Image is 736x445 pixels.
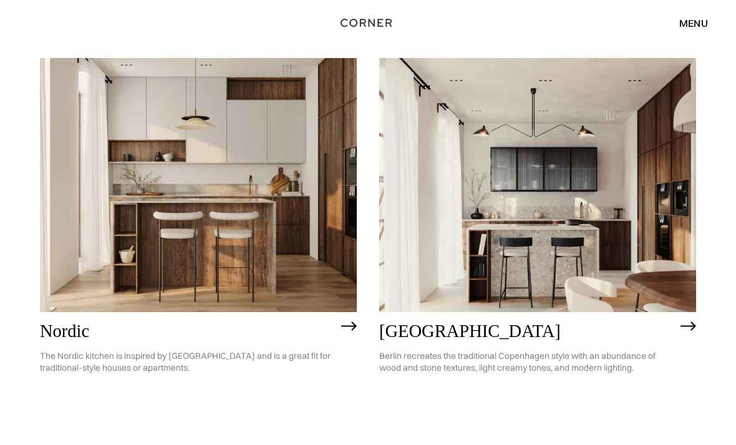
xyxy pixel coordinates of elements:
[335,15,402,31] a: home
[40,341,335,384] p: The Nordic kitchen is inspired by [GEOGRAPHIC_DATA] and is a great fit for traditional-style hous...
[667,12,708,34] div: menu
[379,341,674,384] p: Berlin recreates the traditional Copenhagen style with an abundance of wood and stone textures, l...
[679,18,708,28] div: menu
[379,322,674,341] h2: [GEOGRAPHIC_DATA]
[40,322,335,341] h2: Nordic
